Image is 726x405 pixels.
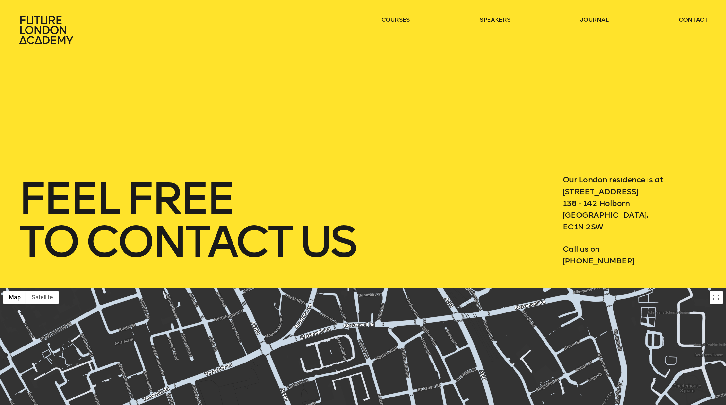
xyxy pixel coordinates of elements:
button: Toggle fullscreen view [710,291,723,304]
a: contact [679,16,708,24]
p: Call us on [PHONE_NUMBER] [563,243,708,267]
h1: feel free to contact us [18,177,527,263]
button: Show satellite imagery [26,291,59,304]
button: Show street map [3,291,26,304]
a: speakers [480,16,510,24]
a: courses [381,16,410,24]
p: Our London residence is at [STREET_ADDRESS] 138 - 142 Holborn [GEOGRAPHIC_DATA], EC1N 2SW [563,174,708,233]
a: journal [580,16,609,24]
